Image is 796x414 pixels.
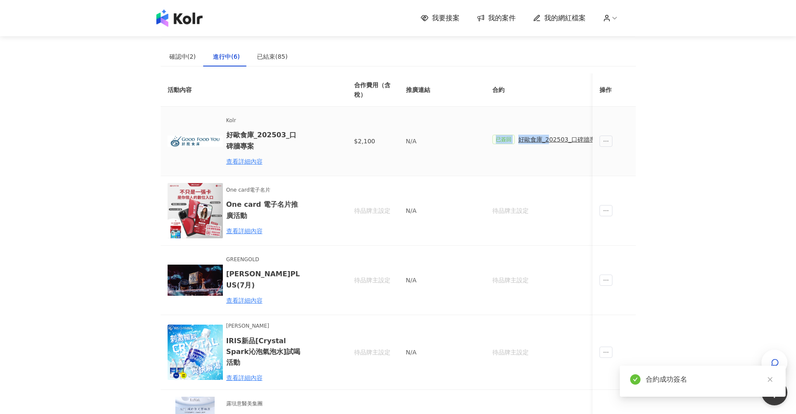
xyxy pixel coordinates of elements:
div: 查看詳細內容 [226,226,302,236]
div: 待品牌主設定 [354,348,392,357]
span: ellipsis [599,136,612,147]
span: 我的網紅檔案 [544,13,586,23]
p: N/A [406,348,479,357]
span: check-circle [630,374,641,385]
div: 合約成功簽名 [646,374,775,385]
span: [PERSON_NAME] [226,322,302,330]
span: 我要接案 [432,13,460,23]
img: logo [156,9,203,27]
span: ellipsis [599,347,612,358]
td: $2,100 [347,107,399,176]
span: 我的案件 [488,13,516,23]
span: Kolr [226,117,302,125]
span: 已簽回 [492,135,515,144]
span: ellipsis [599,275,612,286]
div: 已結束(85) [257,52,288,61]
a: 我的網紅檔案 [533,13,586,23]
div: 待品牌主設定 [354,206,392,215]
img: 法國空運生蠔、樂奇雅松露醬 [168,114,223,169]
div: 好歐食庫_202503_口碑牆專案 [518,135,602,144]
div: 待品牌主設定 [492,275,602,285]
div: 待品牌主設定 [492,206,602,215]
a: 我的案件 [477,13,516,23]
div: 進行中(6) [213,52,240,61]
div: 待品牌主設定 [354,275,392,285]
span: 露琺意醫美集團 [226,400,302,408]
div: 查看詳細內容 [226,157,302,166]
h6: One card 電子名片推廣活動 [226,199,302,221]
span: close [767,376,773,382]
span: One card電子名片 [226,186,302,194]
span: ellipsis [599,205,612,216]
div: 查看詳細內容 [226,296,302,305]
div: 待品牌主設定 [492,348,602,357]
h6: 好歐食庫_202503_口碑牆專案 [226,130,302,151]
span: GREENGOLD [226,256,302,264]
th: 推廣連結 [399,73,485,107]
div: 查看詳細內容 [226,373,302,382]
th: 合作費用（含稅） [347,73,399,107]
h6: IRIS新品[Crystal Spark沁泡氣泡水]試喝活動 [226,335,302,368]
th: 操作 [593,73,636,107]
img: 薑黃PLUS [168,253,223,308]
p: N/A [406,206,479,215]
div: 確認中(2) [169,52,196,61]
p: N/A [406,136,479,146]
p: N/A [406,275,479,285]
img: 沁泡氣泡水 [168,325,223,380]
h6: [PERSON_NAME]PLUS(7月) [226,269,302,290]
a: 我要接案 [421,13,460,23]
th: 活動內容 [161,73,333,107]
th: 合約 [485,73,609,107]
img: one card電子名片 [168,183,223,238]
